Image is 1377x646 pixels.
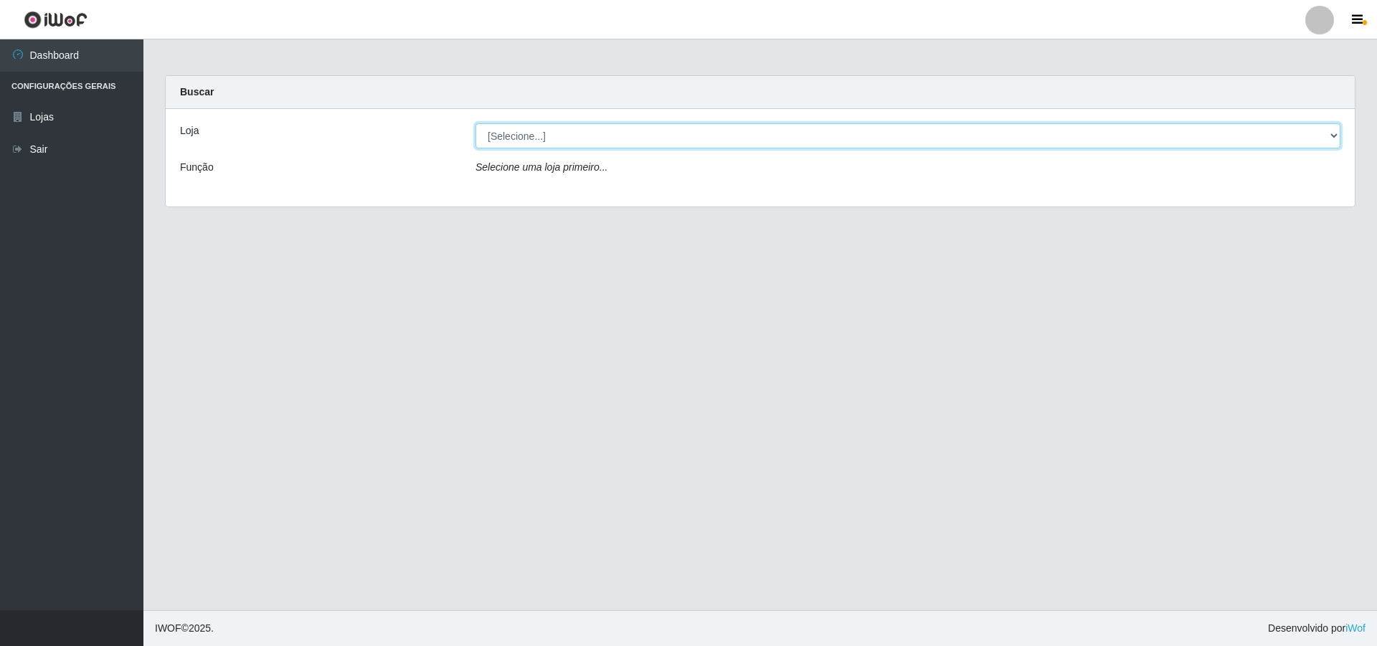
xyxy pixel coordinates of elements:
label: Função [180,160,214,175]
i: Selecione uma loja primeiro... [475,161,607,173]
span: © 2025 . [155,621,214,636]
label: Loja [180,123,199,138]
strong: Buscar [180,86,214,98]
img: CoreUI Logo [24,11,87,29]
a: iWof [1345,622,1366,634]
span: Desenvolvido por [1268,621,1366,636]
span: IWOF [155,622,181,634]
